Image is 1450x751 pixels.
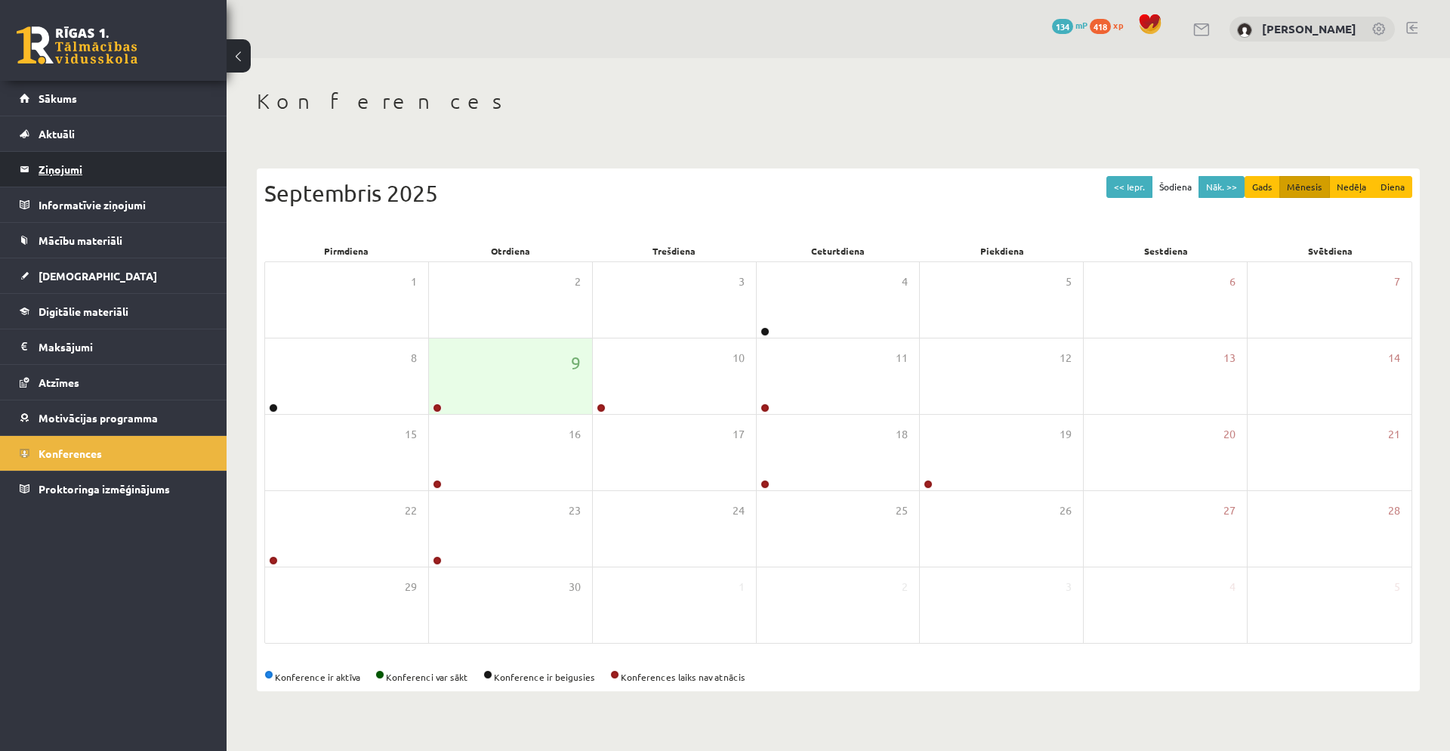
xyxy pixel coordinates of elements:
button: Gads [1245,176,1280,198]
span: 9 [571,350,581,375]
legend: Ziņojumi [39,152,208,187]
a: Rīgas 1. Tālmācības vidusskola [17,26,137,64]
a: 418 xp [1090,19,1131,31]
button: Nedēļa [1329,176,1374,198]
span: 3 [739,274,745,290]
span: 1 [739,579,745,595]
span: 25 [896,502,908,519]
legend: Informatīvie ziņojumi [39,187,208,222]
div: Ceturtdiena [756,240,920,261]
div: Trešdiena [592,240,756,261]
button: Šodiena [1152,176,1199,198]
span: 11 [896,350,908,366]
span: 16 [569,426,581,443]
span: 14 [1388,350,1400,366]
span: 4 [902,274,908,290]
a: Ziņojumi [20,152,208,187]
span: 26 [1060,502,1072,519]
span: 18 [896,426,908,443]
h1: Konferences [257,88,1420,114]
span: Proktoringa izmēģinājums [39,482,170,496]
span: 20 [1223,426,1236,443]
span: 12 [1060,350,1072,366]
span: 7 [1394,274,1400,290]
span: 2 [902,579,908,595]
span: 28 [1388,502,1400,519]
a: 134 mP [1052,19,1087,31]
a: Motivācijas programma [20,400,208,435]
a: Proktoringa izmēģinājums [20,471,208,506]
span: 1 [411,274,417,290]
span: Mācību materiāli [39,233,122,247]
button: << Iepr. [1106,176,1152,198]
a: Atzīmes [20,365,208,400]
span: 19 [1060,426,1072,443]
span: mP [1075,19,1087,31]
span: 418 [1090,19,1111,34]
div: Piekdiena [921,240,1084,261]
span: 29 [405,579,417,595]
a: Aktuāli [20,116,208,151]
span: 24 [733,502,745,519]
div: Septembris 2025 [264,176,1412,210]
a: Konferences [20,436,208,471]
span: Sākums [39,91,77,105]
button: Mēnesis [1279,176,1330,198]
span: xp [1113,19,1123,31]
legend: Maksājumi [39,329,208,364]
img: Marija Vorobeja [1237,23,1252,38]
div: Pirmdiena [264,240,428,261]
a: Sākums [20,81,208,116]
span: 5 [1394,579,1400,595]
span: 27 [1223,502,1236,519]
div: Sestdiena [1084,240,1248,261]
a: Maksājumi [20,329,208,364]
a: Mācību materiāli [20,223,208,258]
span: 30 [569,579,581,595]
div: Svētdiena [1248,240,1412,261]
span: Atzīmes [39,375,79,389]
span: 21 [1388,426,1400,443]
span: Motivācijas programma [39,411,158,425]
div: Konference ir aktīva Konferenci var sākt Konference ir beigusies Konferences laiks nav atnācis [264,670,1412,684]
a: [DEMOGRAPHIC_DATA] [20,258,208,293]
button: Diena [1373,176,1412,198]
a: Digitālie materiāli [20,294,208,329]
span: 8 [411,350,417,366]
span: 13 [1223,350,1236,366]
a: Informatīvie ziņojumi [20,187,208,222]
span: Digitālie materiāli [39,304,128,318]
span: 134 [1052,19,1073,34]
a: [PERSON_NAME] [1262,21,1356,36]
span: 4 [1229,579,1236,595]
span: Konferences [39,447,102,460]
span: 15 [405,426,417,443]
div: Otrdiena [428,240,592,261]
button: Nāk. >> [1199,176,1245,198]
span: 5 [1066,274,1072,290]
span: 17 [733,426,745,443]
span: [DEMOGRAPHIC_DATA] [39,269,157,283]
span: Aktuāli [39,127,75,141]
span: 6 [1229,274,1236,290]
span: 10 [733,350,745,366]
span: 3 [1066,579,1072,595]
span: 2 [575,274,581,290]
span: 22 [405,502,417,519]
span: 23 [569,502,581,519]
